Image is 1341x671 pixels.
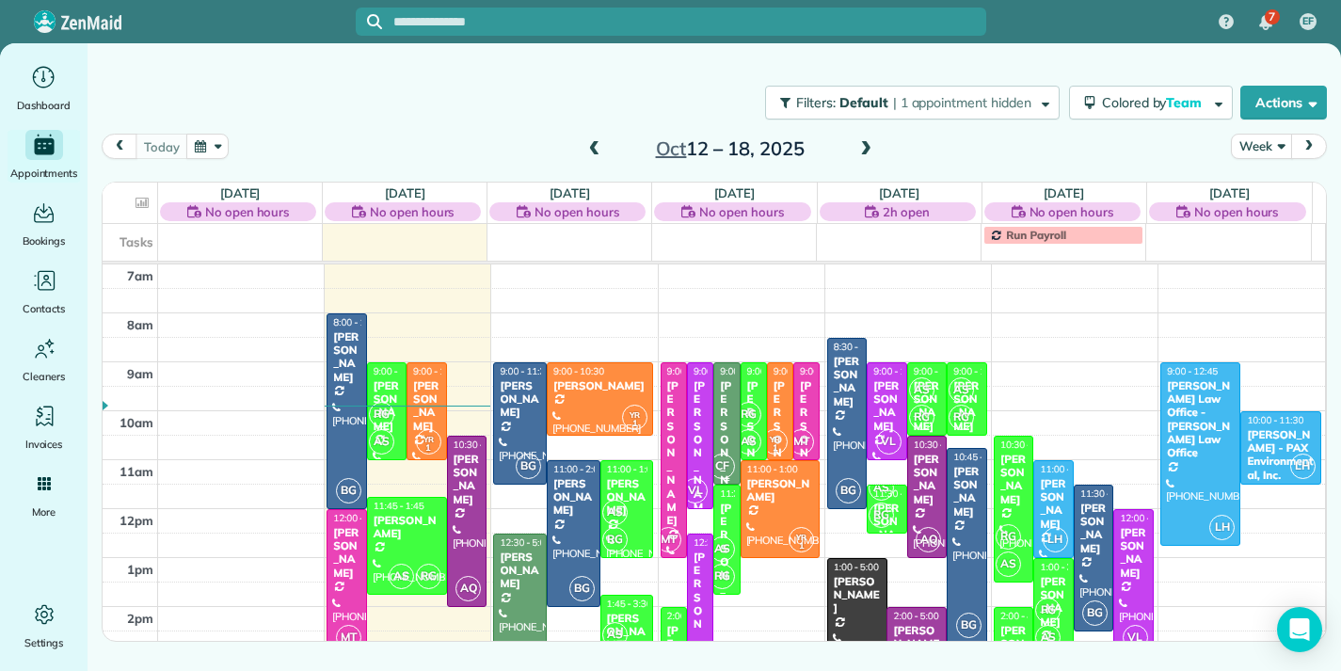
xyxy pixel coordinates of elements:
span: BG [516,454,541,479]
span: 12:30 - 5:00 [500,536,551,549]
span: 9:00 - 11:30 [720,365,771,377]
span: 11:00 - 2:00 [553,463,604,475]
div: [PERSON_NAME] [1079,502,1108,556]
span: AQ [916,527,941,552]
div: [PERSON_NAME] [332,330,360,385]
div: [PERSON_NAME] [412,379,440,434]
a: [DATE] [714,185,755,200]
span: 11:30 - 1:45 [720,487,771,500]
div: [PERSON_NAME] [552,477,595,518]
span: No open hours [1194,202,1279,221]
span: Team [1166,94,1205,111]
span: 12pm [120,513,153,528]
button: Colored byTeam [1069,86,1233,120]
div: [PERSON_NAME] [952,465,981,519]
span: No open hours [205,202,290,221]
span: AS [869,475,894,501]
div: Open Intercom Messenger [1277,607,1322,652]
span: 1:00 - 5:00 [834,561,879,573]
a: Cleaners [8,333,80,386]
a: Invoices [8,401,80,454]
span: 8:00 - 12:00 [333,316,384,328]
svg: Focus search [367,14,382,29]
button: today [136,134,187,159]
span: AS [909,377,934,403]
a: [DATE] [879,185,919,200]
span: BG [956,613,982,638]
span: 9:00 - 11:00 [774,365,824,377]
div: [PERSON_NAME] [719,502,734,650]
span: 9:00 - 11:00 [413,365,464,377]
span: Invoices [25,435,63,454]
span: 1:00 - 3:00 [1040,561,1085,573]
span: 7am [127,268,153,283]
a: Settings [8,599,80,652]
span: 8am [127,317,153,332]
small: 1 [417,439,440,457]
span: AS [1035,625,1061,650]
span: Bookings [23,232,66,250]
a: [DATE] [1044,185,1084,200]
span: YR [796,532,806,542]
span: BG [836,478,861,503]
span: 9:00 - 11:00 [873,365,924,377]
span: RG [710,564,735,589]
button: prev [102,134,137,159]
span: No open hours [535,202,619,221]
span: 9:00 - 10:30 [553,365,604,377]
span: Colored by [1102,94,1208,111]
span: RG [869,503,894,528]
div: [PERSON_NAME] [606,612,648,652]
span: 10am [120,415,153,430]
span: AS [736,429,761,455]
span: RG [416,564,441,589]
span: LH [1043,527,1068,552]
a: Dashboard [8,62,80,115]
div: [PERSON_NAME] [606,477,648,518]
span: RG [996,524,1021,550]
span: AS [389,564,414,589]
span: No open hours [699,202,784,221]
span: 9:00 - 10:30 [953,365,1004,377]
div: [PERSON_NAME] [666,379,681,528]
span: AS [602,622,628,647]
span: 8:30 - 12:00 [834,341,885,353]
span: No open hours [1030,202,1114,221]
span: 9am [127,366,153,381]
div: [PERSON_NAME] [746,477,815,504]
h2: 12 – 18, 2025 [613,138,848,159]
span: Settings [24,633,64,652]
span: 9:00 - 1:00 [667,365,712,377]
span: 10:00 - 11:30 [1247,414,1303,426]
span: 1pm [127,562,153,577]
span: 10:30 - 2:00 [454,439,504,451]
span: RG [949,405,974,430]
span: VL [682,478,708,503]
span: 11:45 - 1:45 [374,500,424,512]
span: 7 [1269,9,1275,24]
div: [PERSON_NAME] [872,379,901,434]
span: RG [1035,598,1061,623]
div: [PERSON_NAME] [719,379,734,528]
span: No open hours [370,202,455,221]
div: [PERSON_NAME] [552,379,647,392]
span: 11:00 - 1:00 [607,463,658,475]
span: 2:00 - 4:00 [667,610,712,622]
span: MT [336,625,361,650]
div: [PERSON_NAME] [453,453,481,507]
span: BG [336,478,361,503]
span: 10:45 - 2:45 [953,451,1004,463]
span: 9:00 - 12:00 [694,365,744,377]
div: [PERSON_NAME] [1039,575,1067,630]
span: 2:00 - 5:00 [893,610,938,622]
span: MT [789,429,814,455]
button: next [1291,134,1327,159]
span: 12:00 - 3:00 [333,512,384,524]
div: [PERSON_NAME] [1119,526,1147,581]
a: Appointments [8,130,80,183]
span: BG [1082,600,1108,626]
a: [DATE] [385,185,425,200]
button: Actions [1240,86,1327,120]
span: CF [710,454,735,479]
span: AS [602,500,628,525]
